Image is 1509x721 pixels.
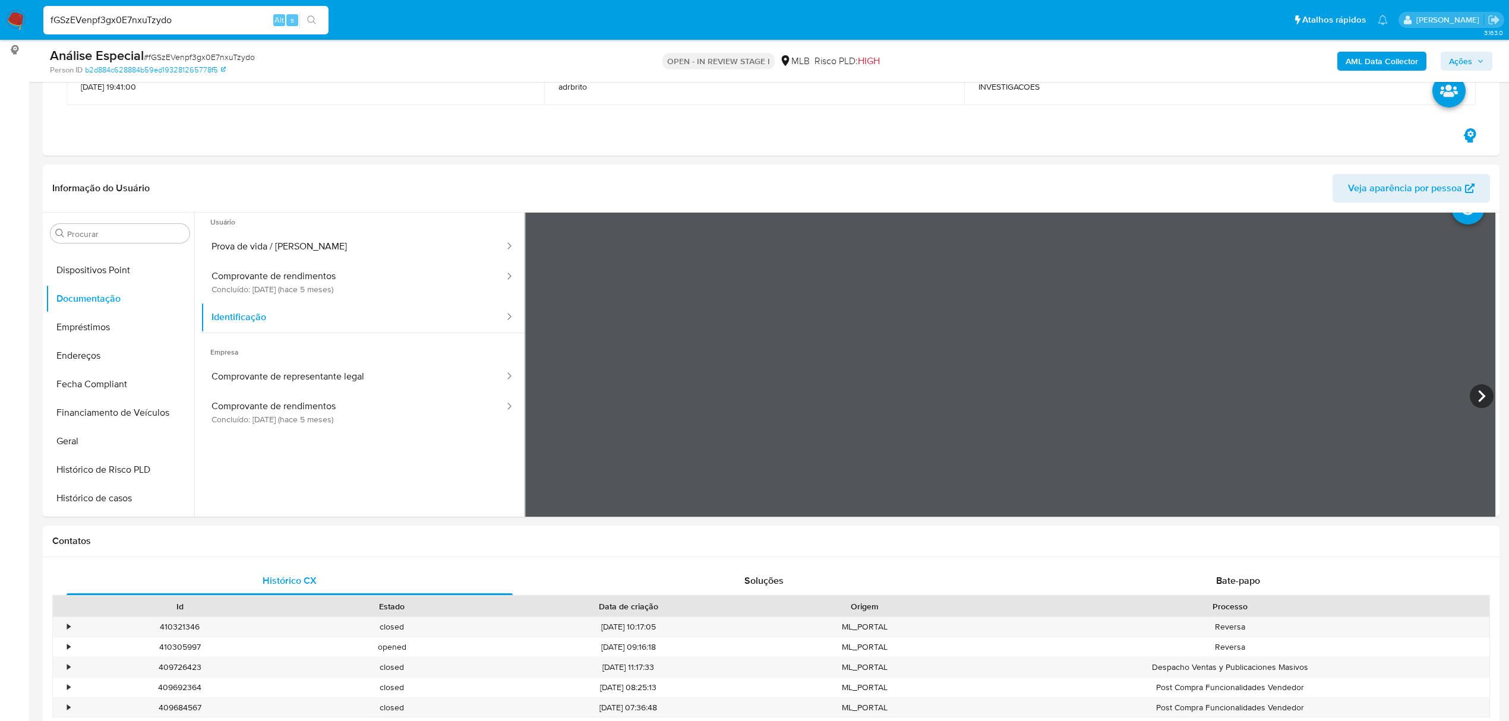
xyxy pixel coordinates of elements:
div: ML_PORTAL [759,637,971,657]
div: • [67,641,70,653]
button: search-icon [299,12,324,29]
button: Geral [46,427,194,456]
div: 409726423 [74,657,286,677]
div: • [67,662,70,673]
span: # fGSzEVenpf3gx0E7nxuTzydo [144,51,255,63]
div: Estado [294,600,490,612]
div: [DATE] 10:17:05 [498,617,759,637]
a: Sair [1488,14,1500,26]
button: Histórico de conversas [46,513,194,541]
span: Soluções [744,574,784,587]
div: Reversa [971,617,1489,637]
div: • [67,621,70,633]
div: closed [286,678,498,697]
p: OPEN - IN REVIEW STAGE I [662,53,775,69]
div: Data de criação [506,600,750,612]
div: 409692364 [74,678,286,697]
div: closed [286,617,498,637]
a: b2d884c628884b59ed193281265778f5 [85,65,226,75]
button: Fecha Compliant [46,370,194,399]
div: ML_PORTAL [759,617,971,637]
div: • [67,682,70,693]
span: adrbrito [558,81,950,92]
button: AML Data Collector [1337,52,1426,71]
div: Despacho Ventas y Publicaciones Masivos [971,657,1489,677]
span: 3.163.0 [1484,28,1503,37]
h1: Contatos [52,535,1490,547]
div: closed [286,698,498,717]
span: HIGH [858,54,880,68]
div: 410321346 [74,617,286,637]
div: Origem [767,600,962,612]
a: Notificações [1378,15,1388,25]
input: Procurar [67,229,185,239]
div: Processo [979,600,1481,612]
span: Histórico CX [263,574,317,587]
button: Histórico de casos [46,484,194,513]
input: Pesquise usuários ou casos... [43,12,329,28]
div: opened [286,637,498,657]
div: 410305997 [74,637,286,657]
b: Person ID [50,65,83,75]
span: s [291,14,294,26]
button: Documentação [46,284,194,313]
button: Procurar [55,229,65,238]
span: Risco PLD: [815,55,880,68]
span: Bate-papo [1216,574,1260,587]
span: INVESTIGACOES [978,81,1461,92]
div: MLB [779,55,810,68]
b: AML Data Collector [1346,52,1418,71]
div: ML_PORTAL [759,678,971,697]
span: Atalhos rápidos [1302,14,1366,26]
div: [DATE] 09:16:18 [498,637,759,657]
div: Reversa [971,637,1489,657]
div: Post Compra Funcionalidades Vendedor [971,698,1489,717]
p: laisa.felismino@mercadolivre.com [1416,14,1483,26]
button: Endereços [46,341,194,370]
button: Financiamento de Veículos [46,399,194,427]
div: [DATE] 07:36:48 [498,698,759,717]
span: Alt [274,14,284,26]
button: Dispositivos Point [46,256,194,284]
h1: Informação do Usuário [52,182,150,194]
div: Id [82,600,277,612]
button: Veja aparência por pessoa [1333,174,1490,203]
b: Análise Especial [50,46,144,65]
div: [DATE] 11:17:33 [498,657,759,677]
div: ML_PORTAL [759,698,971,717]
span: [DATE] 19:41:00 [81,81,530,92]
div: ML_PORTAL [759,657,971,677]
div: [DATE] 08:25:13 [498,678,759,697]
div: closed [286,657,498,677]
div: Post Compra Funcionalidades Vendedor [971,678,1489,697]
button: Histórico de Risco PLD [46,456,194,484]
div: 409684567 [74,698,286,717]
button: Ações [1441,52,1492,71]
span: Veja aparência por pessoa [1348,174,1462,203]
div: • [67,702,70,713]
span: Ações [1449,52,1472,71]
button: Empréstimos [46,313,194,341]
